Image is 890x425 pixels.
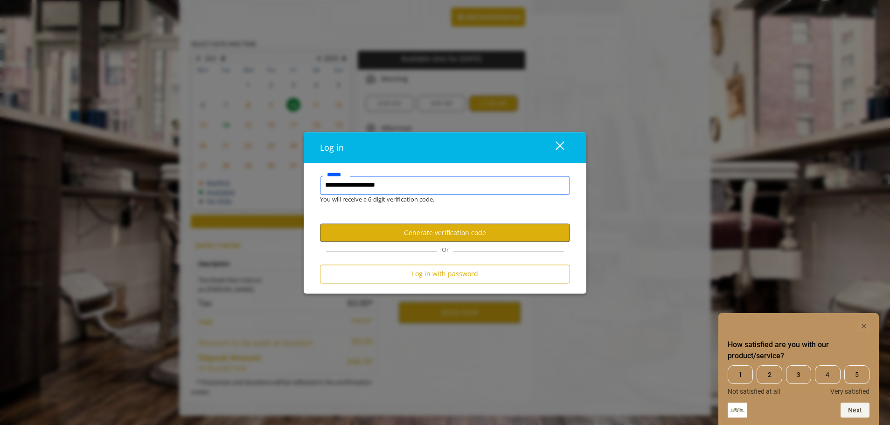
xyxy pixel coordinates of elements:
[728,365,753,384] span: 1
[728,320,869,418] div: How satisfied are you with our product/service? Select an option from 1 to 5, with 1 being Not sa...
[815,365,840,384] span: 4
[786,365,811,384] span: 3
[757,365,782,384] span: 2
[858,320,869,332] button: Hide survey
[320,142,344,153] span: Log in
[313,195,563,204] div: You will receive a 6-digit verification code.
[320,265,570,283] button: Log in with password
[545,140,563,154] div: close dialog
[728,339,869,362] h2: How satisfied are you with our product/service? Select an option from 1 to 5, with 1 being Not sa...
[437,246,453,254] span: Or
[320,224,570,242] button: Generate verification code
[728,365,869,395] div: How satisfied are you with our product/service? Select an option from 1 to 5, with 1 being Not sa...
[538,138,570,157] button: close dialog
[841,403,869,418] button: Next question
[728,388,780,395] span: Not satisfied at all
[844,365,869,384] span: 5
[830,388,869,395] span: Very satisfied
